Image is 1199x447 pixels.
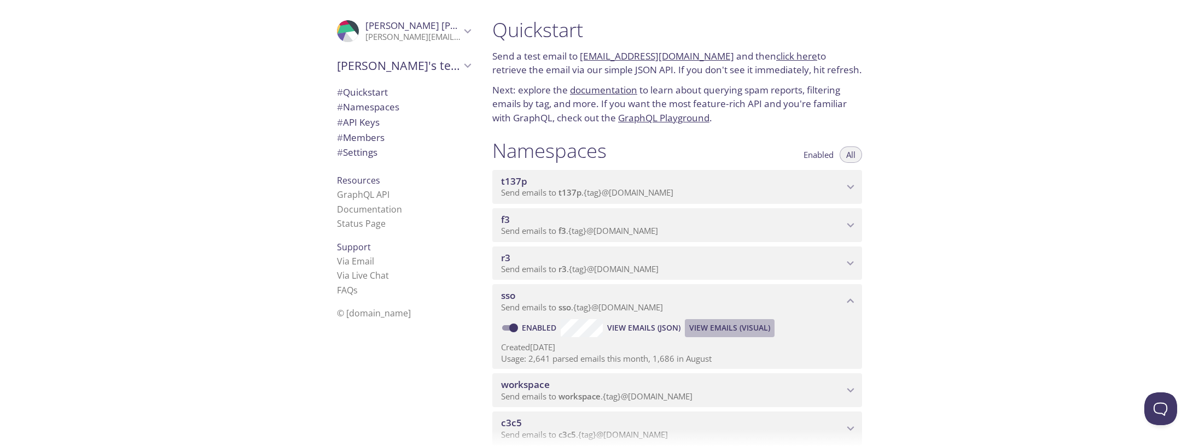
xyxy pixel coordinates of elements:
div: r3 namespace [492,246,862,280]
button: Enabled [797,146,840,163]
span: Namespaces [337,101,399,113]
span: # [337,146,343,158]
span: # [337,116,343,128]
span: Support [337,241,371,253]
a: GraphQL Playground [618,111,709,124]
span: f3 [558,225,566,236]
div: Gavin Hewitt [328,13,479,49]
h1: Quickstart [492,17,862,42]
span: c3c5 [501,416,522,429]
span: r3 [501,251,510,264]
button: View Emails (JSON) [603,319,685,337]
div: Team Settings [328,145,479,160]
p: Usage: 2,641 parsed emails this month, 1,686 in August [501,353,853,364]
button: View Emails (Visual) [685,319,775,337]
span: View Emails (JSON) [607,321,680,334]
div: workspace namespace [492,373,862,407]
div: Malcolm's team [328,51,479,80]
span: [PERSON_NAME]'s team [337,58,461,73]
span: sso [501,289,515,302]
div: c3c5 namespace [492,411,862,445]
span: sso [558,302,571,313]
p: Next: explore the to learn about querying spam reports, filtering emails by tag, and more. If you... [492,83,862,125]
a: Documentation [337,203,402,215]
a: GraphQL API [337,189,389,201]
div: t137p namespace [492,170,862,204]
p: [PERSON_NAME][EMAIL_ADDRESS][DOMAIN_NAME] [365,32,461,43]
span: r3 [558,263,567,274]
div: sso namespace [492,284,862,318]
div: Namespaces [328,99,479,115]
span: # [337,86,343,98]
iframe: Help Scout Beacon - Open [1144,392,1177,425]
span: s [353,284,358,296]
span: Settings [337,146,377,158]
span: workspace [558,391,601,402]
span: Send emails to . {tag} @[DOMAIN_NAME] [501,263,659,274]
span: View Emails (Visual) [689,321,770,334]
span: f3 [501,213,510,226]
span: Send emails to . {tag} @[DOMAIN_NAME] [501,225,658,236]
span: # [337,131,343,144]
span: API Keys [337,116,380,128]
a: [EMAIL_ADDRESS][DOMAIN_NAME] [580,50,734,62]
span: Members [337,131,385,144]
button: All [840,146,862,163]
span: Resources [337,174,380,186]
div: f3 namespace [492,208,862,242]
span: # [337,101,343,113]
span: Send emails to . {tag} @[DOMAIN_NAME] [501,391,692,402]
p: Created [DATE] [501,342,853,353]
a: Via Email [337,255,374,267]
a: FAQ [337,284,358,296]
a: documentation [570,84,637,96]
span: [PERSON_NAME] [PERSON_NAME] [365,19,515,32]
span: t137p [558,187,581,198]
span: t137p [501,175,527,187]
h1: Namespaces [492,138,607,163]
span: Quickstart [337,86,388,98]
a: Enabled [520,322,561,333]
a: click here [776,50,817,62]
p: Send a test email to and then to retrieve the email via our simple JSON API. If you don't see it ... [492,49,862,77]
div: API Keys [328,115,479,130]
div: Quickstart [328,85,479,100]
a: Status Page [337,217,386,230]
div: Members [328,130,479,145]
span: © [DOMAIN_NAME] [337,307,411,319]
a: Via Live Chat [337,269,389,281]
span: workspace [501,378,550,391]
span: Send emails to . {tag} @[DOMAIN_NAME] [501,187,673,198]
span: Send emails to . {tag} @[DOMAIN_NAME] [501,302,663,313]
